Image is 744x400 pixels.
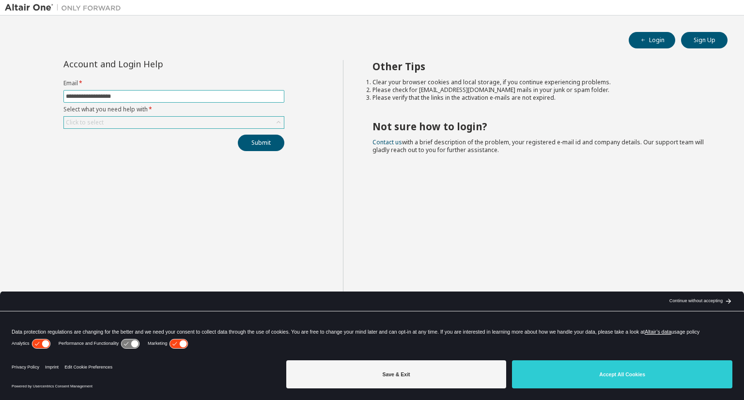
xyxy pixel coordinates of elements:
div: Click to select [64,117,284,128]
img: Altair One [5,3,126,13]
span: with a brief description of the problem, your registered e-mail id and company details. Our suppo... [372,138,704,154]
div: Account and Login Help [63,60,240,68]
li: Please check for [EMAIL_ADDRESS][DOMAIN_NAME] mails in your junk or spam folder. [372,86,711,94]
a: Contact us [372,138,402,146]
button: Sign Up [681,32,728,48]
li: Please verify that the links in the activation e-mails are not expired. [372,94,711,102]
h2: Not sure how to login? [372,120,711,133]
button: Submit [238,135,284,151]
label: Select what you need help with [63,106,284,113]
label: Email [63,79,284,87]
div: Click to select [66,119,104,126]
h2: Other Tips [372,60,711,73]
li: Clear your browser cookies and local storage, if you continue experiencing problems. [372,78,711,86]
button: Login [629,32,675,48]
